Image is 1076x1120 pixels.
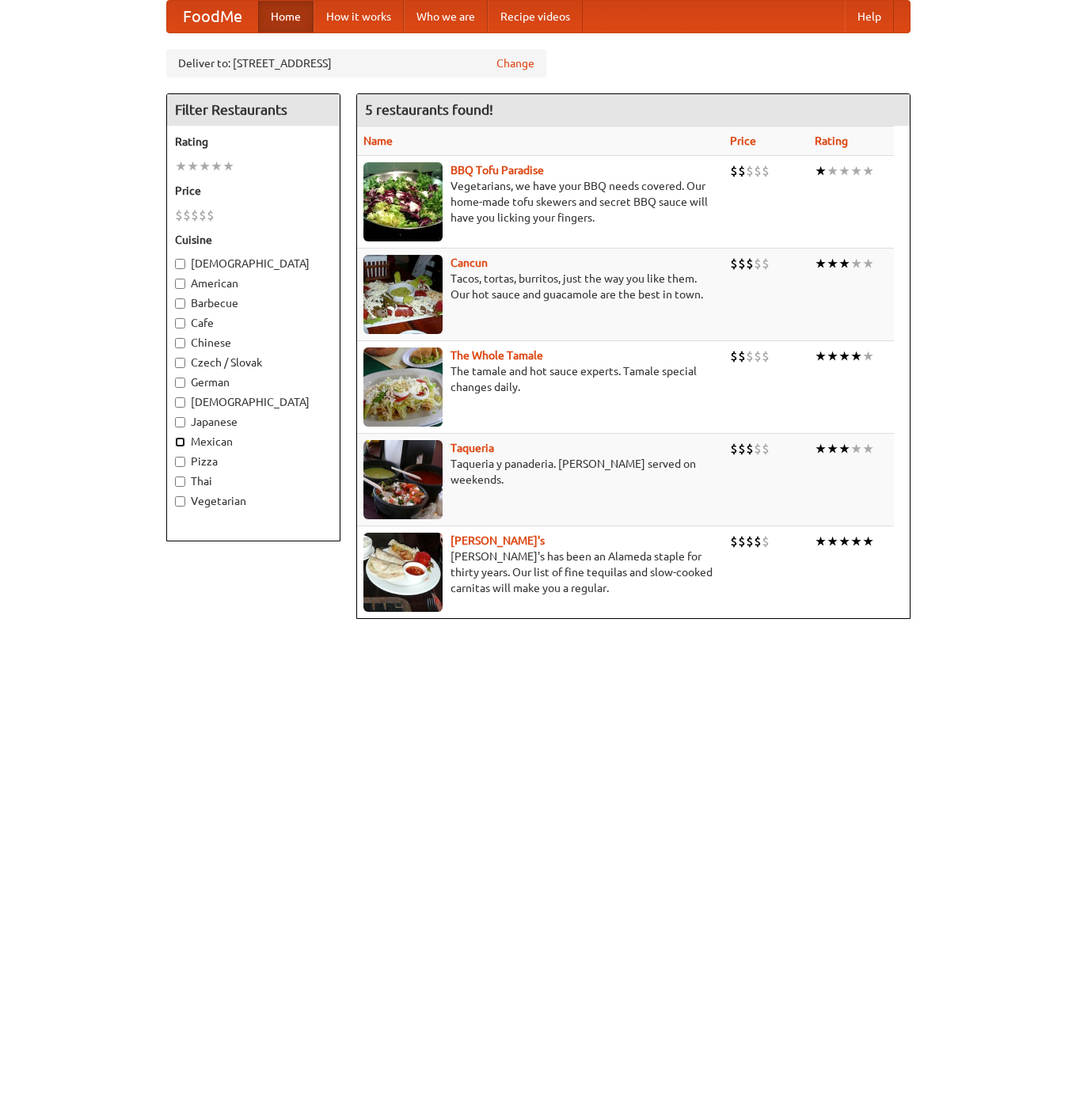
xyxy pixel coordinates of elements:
h4: Filter Restaurants [167,94,340,126]
li: ★ [838,440,850,457]
input: Japanese [175,417,185,427]
img: wholetamale.jpg [363,347,443,427]
a: How it works [314,1,404,32]
li: ★ [850,255,862,272]
li: $ [730,440,738,457]
li: $ [762,533,770,550]
label: Japanese [175,414,332,430]
label: Vegetarian [175,493,332,509]
li: $ [754,347,762,365]
li: ★ [199,158,211,175]
li: $ [738,347,746,365]
li: $ [730,162,738,180]
li: ★ [838,533,850,550]
li: ★ [850,533,862,550]
li: ★ [862,347,874,365]
li: $ [754,162,762,180]
a: The Whole Tamale [451,349,543,362]
li: ★ [850,440,862,457]
li: ★ [222,158,234,175]
li: ★ [815,162,827,180]
h5: Price [175,183,332,199]
li: $ [754,533,762,550]
a: Who we are [404,1,488,32]
li: ★ [827,440,838,457]
li: $ [762,255,770,272]
label: Mexican [175,434,332,450]
li: $ [762,347,770,365]
ng-pluralize: 5 restaurants found! [365,102,493,117]
li: ★ [862,440,874,457]
input: Pizza [175,457,185,467]
li: ★ [815,347,827,365]
img: cancun.jpg [363,255,443,334]
input: Barbecue [175,298,185,309]
li: $ [754,255,762,272]
p: [PERSON_NAME]'s has been an Alameda staple for thirty years. Our list of fine tequilas and slow-c... [363,549,717,596]
li: ★ [827,347,838,365]
label: Cafe [175,315,332,331]
li: ★ [815,255,827,272]
li: $ [730,255,738,272]
b: BBQ Tofu Paradise [451,164,544,177]
li: $ [754,440,762,457]
li: ★ [850,347,862,365]
p: Taqueria y panaderia. [PERSON_NAME] served on weekends. [363,456,717,488]
label: [DEMOGRAPHIC_DATA] [175,256,332,271]
li: $ [746,347,754,365]
input: Chinese [175,338,185,348]
li: $ [730,347,738,365]
li: ★ [838,162,850,180]
input: Czech / Slovak [175,358,185,368]
input: Cafe [175,318,185,328]
h5: Cuisine [175,232,332,248]
li: $ [175,207,183,224]
label: Chinese [175,335,332,351]
img: tofuparadise.jpg [363,162,443,241]
img: taqueria.jpg [363,440,443,519]
p: Tacos, tortas, burritos, just the way you like them. Our hot sauce and guacamole are the best in ... [363,271,717,302]
a: FoodMe [167,1,258,32]
a: Home [258,1,314,32]
li: $ [199,207,207,224]
li: $ [762,162,770,180]
h5: Rating [175,134,332,150]
li: $ [746,162,754,180]
li: $ [738,533,746,550]
b: [PERSON_NAME]'s [451,534,545,547]
li: $ [746,440,754,457]
label: Thai [175,473,332,489]
img: pedros.jpg [363,533,443,612]
a: Help [845,1,894,32]
input: German [175,378,185,388]
input: American [175,279,185,289]
li: ★ [850,162,862,180]
li: ★ [187,158,199,175]
li: $ [730,533,738,550]
label: German [175,374,332,390]
a: Taqueria [451,442,494,454]
li: $ [738,162,746,180]
li: $ [746,533,754,550]
li: ★ [862,162,874,180]
li: ★ [815,440,827,457]
a: Cancun [451,256,488,269]
li: $ [746,255,754,272]
li: ★ [862,533,874,550]
li: $ [762,440,770,457]
li: ★ [815,533,827,550]
input: [DEMOGRAPHIC_DATA] [175,397,185,408]
li: ★ [175,158,187,175]
label: Czech / Slovak [175,355,332,370]
a: Change [496,55,534,71]
input: Thai [175,476,185,487]
li: $ [191,207,199,224]
a: Recipe videos [488,1,583,32]
li: ★ [827,255,838,272]
li: $ [207,207,215,224]
input: Vegetarian [175,496,185,507]
li: ★ [211,158,222,175]
input: Mexican [175,437,185,447]
li: $ [738,255,746,272]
